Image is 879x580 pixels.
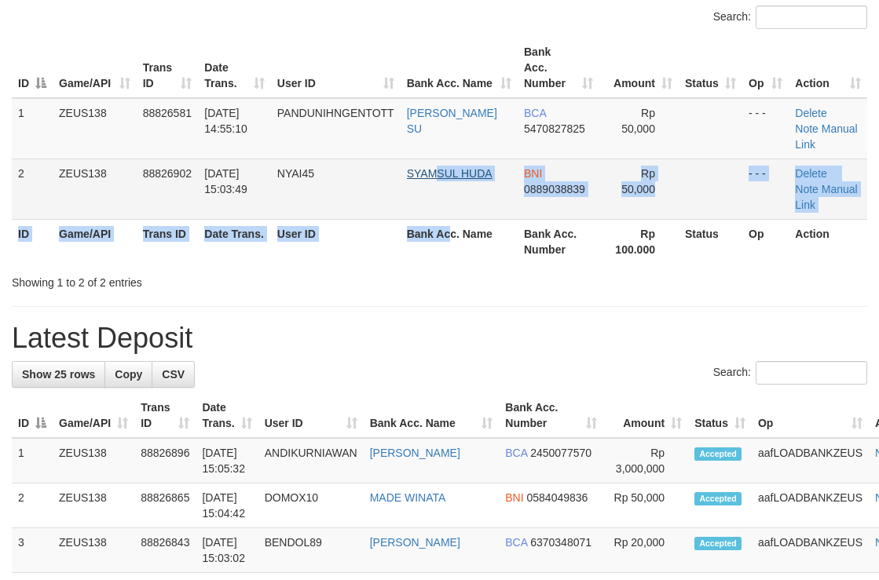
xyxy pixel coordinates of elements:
[530,447,591,459] span: Copy 2450077570 to clipboard
[143,107,192,119] span: 88826581
[505,536,527,549] span: BCA
[115,368,142,381] span: Copy
[694,447,742,461] span: Accepted
[53,393,134,438] th: Game/API: activate to sort column ascending
[713,5,867,29] label: Search:
[603,483,688,528] td: Rp 50,000
[694,492,742,505] span: Accepted
[795,183,857,211] a: Manual Link
[12,323,867,354] h1: Latest Deposit
[53,159,137,219] td: ZEUS138
[12,268,354,290] div: Showing 1 to 2 of 2 entries
[271,219,401,264] th: User ID
[204,107,247,135] span: [DATE] 14:55:10
[198,219,270,264] th: Date Trans.
[713,361,867,385] label: Search:
[258,393,364,438] th: User ID: activate to sort column ascending
[603,438,688,483] td: Rp 3,000,000
[795,167,826,180] a: Delete
[688,393,752,438] th: Status: activate to sort column ascending
[53,438,134,483] td: ZEUS138
[742,219,789,264] th: Op
[603,393,688,438] th: Amount: activate to sort column ascending
[134,528,196,573] td: 88826843
[518,38,599,98] th: Bank Acc. Number: activate to sort column ascending
[12,98,53,159] td: 1
[277,107,394,119] span: PANDUNIHNGENTOTT
[370,536,460,549] a: [PERSON_NAME]
[137,38,199,98] th: Trans ID: activate to sort column ascending
[621,107,655,135] span: Rp 50,000
[524,183,585,195] span: Copy 0889038839 to clipboard
[527,491,588,504] span: Copy 0584049836 to clipboard
[196,528,258,573] td: [DATE] 15:03:02
[12,361,105,388] a: Show 25 rows
[742,98,789,159] td: - - -
[134,483,196,528] td: 88826865
[756,361,867,385] input: Search:
[742,38,789,98] th: Op: activate to sort column ascending
[204,167,247,195] span: [DATE] 15:03:49
[401,219,518,264] th: Bank Acc. Name
[53,483,134,528] td: ZEUS138
[603,528,688,573] td: Rp 20,000
[752,528,869,573] td: aafLOADBANKZEUS
[742,159,789,219] td: - - -
[499,393,603,438] th: Bank Acc. Number: activate to sort column ascending
[134,393,196,438] th: Trans ID: activate to sort column ascending
[756,5,867,29] input: Search:
[789,219,867,264] th: Action
[162,368,185,381] span: CSV
[599,38,679,98] th: Amount: activate to sort column ascending
[752,438,869,483] td: aafLOADBANKZEUS
[196,393,258,438] th: Date Trans.: activate to sort column ascending
[198,38,270,98] th: Date Trans.: activate to sort column ascending
[104,361,152,388] a: Copy
[12,438,53,483] td: 1
[12,483,53,528] td: 2
[530,536,591,549] span: Copy 6370348071 to clipboard
[679,219,742,264] th: Status
[12,528,53,573] td: 3
[524,167,542,180] span: BNI
[789,38,867,98] th: Action: activate to sort column ascending
[694,537,742,550] span: Accepted
[12,393,53,438] th: ID: activate to sort column descending
[152,361,195,388] a: CSV
[53,98,137,159] td: ZEUS138
[599,219,679,264] th: Rp 100.000
[258,438,364,483] td: ANDIKURNIAWAN
[143,167,192,180] span: 88826902
[53,38,137,98] th: Game/API: activate to sort column ascending
[364,393,500,438] th: Bank Acc. Name: activate to sort column ascending
[795,122,819,135] a: Note
[401,38,518,98] th: Bank Acc. Name: activate to sort column ascending
[795,107,826,119] a: Delete
[12,38,53,98] th: ID: activate to sort column descending
[277,167,314,180] span: NYAI45
[795,183,819,195] a: Note
[12,219,53,264] th: ID
[196,438,258,483] td: [DATE] 15:05:32
[134,438,196,483] td: 88826896
[505,491,523,504] span: BNI
[505,447,527,459] span: BCA
[137,219,199,264] th: Trans ID
[370,447,460,459] a: [PERSON_NAME]
[795,122,857,151] a: Manual Link
[518,219,599,264] th: Bank Acc. Number
[407,107,497,135] a: [PERSON_NAME] SU
[258,528,364,573] td: BENDOL89
[524,107,546,119] span: BCA
[271,38,401,98] th: User ID: activate to sort column ascending
[53,528,134,573] td: ZEUS138
[752,483,869,528] td: aafLOADBANKZEUS
[752,393,869,438] th: Op: activate to sort column ascending
[12,159,53,219] td: 2
[407,167,493,180] a: SYAMSUL HUDA
[370,491,446,504] a: MADE WINATA
[258,483,364,528] td: DOMOX10
[621,167,655,195] span: Rp 50,000
[53,219,137,264] th: Game/API
[679,38,742,98] th: Status: activate to sort column ascending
